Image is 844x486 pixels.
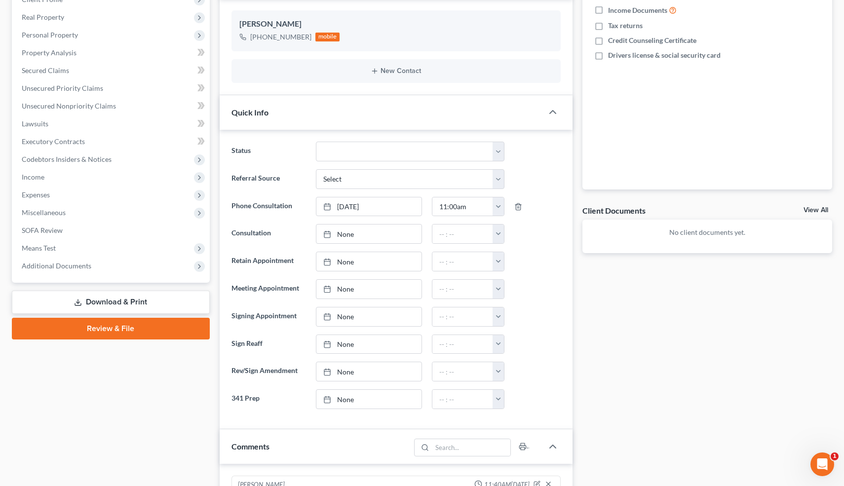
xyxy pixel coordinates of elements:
span: Secured Claims [22,66,69,75]
span: Property Analysis [22,48,77,57]
div: [PHONE_NUMBER] [250,32,311,42]
label: Retain Appointment [227,252,311,271]
input: -- : -- [432,252,493,271]
label: Sign Reaff [227,335,311,354]
span: Comments [231,442,269,451]
span: Personal Property [22,31,78,39]
span: Executory Contracts [22,137,85,146]
label: Status [227,142,311,161]
span: Additional Documents [22,262,91,270]
span: Means Test [22,244,56,252]
a: Lawsuits [14,115,210,133]
input: Search... [432,439,511,456]
a: None [316,280,421,299]
a: Download & Print [12,291,210,314]
a: Unsecured Priority Claims [14,79,210,97]
a: None [316,362,421,381]
a: Unsecured Nonpriority Claims [14,97,210,115]
input: -- : -- [432,335,493,354]
span: SOFA Review [22,226,63,234]
span: 1 [831,452,839,460]
a: Property Analysis [14,44,210,62]
label: Rev/Sign Amendment [227,362,311,381]
input: -- : -- [432,307,493,326]
div: Client Documents [582,205,646,216]
span: Quick Info [231,108,269,117]
span: Unsecured Priority Claims [22,84,103,92]
input: -- : -- [432,280,493,299]
a: Executory Contracts [14,133,210,150]
span: Unsecured Nonpriority Claims [22,102,116,110]
a: None [316,335,421,354]
div: [PERSON_NAME] [239,18,553,30]
label: 341 Prep [227,389,311,409]
span: Lawsuits [22,119,48,128]
a: [DATE] [316,197,421,216]
input: -- : -- [432,390,493,409]
input: -- : -- [432,224,493,243]
span: Credit Counseling Certificate [608,36,696,45]
a: SOFA Review [14,222,210,239]
label: Meeting Appointment [227,279,311,299]
span: Expenses [22,190,50,199]
input: -- : -- [432,362,493,381]
span: Drivers license & social security card [608,50,721,60]
a: View All [804,207,828,214]
span: Real Property [22,13,64,21]
a: Secured Claims [14,62,210,79]
label: Signing Appointment [227,307,311,327]
label: Referral Source [227,169,311,189]
span: Miscellaneous [22,208,66,217]
span: Tax returns [608,21,643,31]
span: Income Documents [608,5,667,15]
input: -- : -- [432,197,493,216]
a: Review & File [12,318,210,339]
button: New Contact [239,67,553,75]
span: Codebtors Insiders & Notices [22,155,112,163]
div: mobile [315,33,340,41]
label: Consultation [227,224,311,244]
a: None [316,252,421,271]
label: Phone Consultation [227,197,311,217]
iframe: Intercom live chat [810,452,834,476]
a: None [316,390,421,409]
a: None [316,307,421,326]
p: No client documents yet. [590,227,824,237]
span: Income [22,173,44,181]
a: None [316,224,421,243]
